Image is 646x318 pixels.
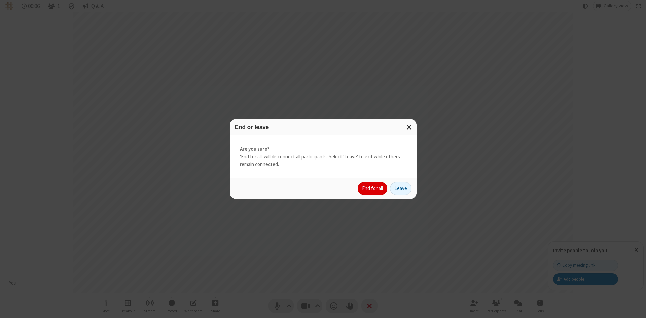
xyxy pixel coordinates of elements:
button: Leave [390,182,411,195]
button: Close modal [402,119,417,135]
strong: Are you sure? [240,145,406,153]
div: 'End for all' will disconnect all participants. Select 'Leave' to exit while others remain connec... [230,135,417,178]
h3: End or leave [235,124,411,130]
button: End for all [358,182,387,195]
